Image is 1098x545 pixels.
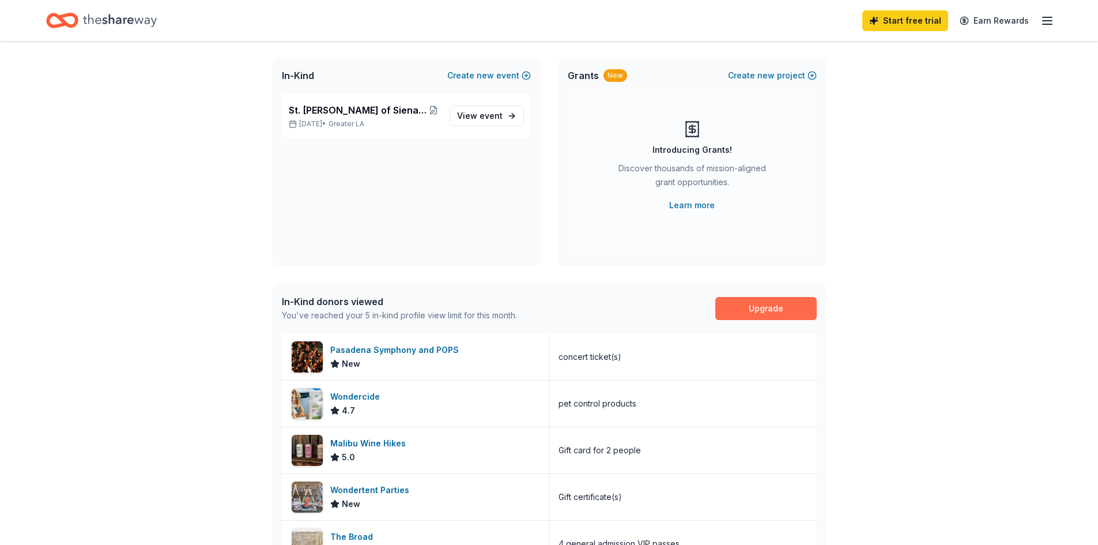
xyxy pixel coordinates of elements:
[559,490,622,504] div: Gift certificate(s)
[757,69,775,82] span: new
[862,10,948,31] a: Start free trial
[457,109,503,123] span: View
[715,297,817,320] a: Upgrade
[728,69,817,82] button: Createnewproject
[614,161,771,194] div: Discover thousands of mission-aligned grant opportunities.
[559,397,636,411] div: pet control products
[342,357,360,371] span: New
[450,106,524,126] a: View event
[292,482,323,513] img: Image for Wondertent Parties
[669,198,715,212] a: Learn more
[477,69,494,82] span: new
[282,309,517,322] div: You've reached your 5 in-kind profile view limit for this month.
[329,119,364,129] span: Greater LA
[652,143,732,157] div: Introducing Grants!
[330,483,414,497] div: Wondertent Parties
[330,390,384,404] div: Wondercide
[447,69,531,82] button: Createnewevent
[289,103,428,117] span: St. [PERSON_NAME] of Siena Fall Festival Silent Auction
[282,69,314,82] span: In-Kind
[342,404,355,418] span: 4.7
[292,435,323,466] img: Image for Malibu Wine Hikes
[568,69,599,82] span: Grants
[292,341,323,373] img: Image for Pasadena Symphony and POPS
[953,10,1036,31] a: Earn Rewards
[603,69,627,82] div: New
[292,388,323,419] img: Image for Wondercide
[342,497,360,511] span: New
[559,350,621,364] div: concert ticket(s)
[330,437,410,450] div: Malibu Wine Hikes
[282,295,517,309] div: In-Kind donors viewed
[480,111,503,121] span: event
[330,530,378,544] div: The Broad
[330,343,463,357] div: Pasadena Symphony and POPS
[559,443,641,457] div: Gift card for 2 people
[342,450,355,464] span: 5.0
[289,119,440,129] p: [DATE] •
[46,7,157,34] a: Home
